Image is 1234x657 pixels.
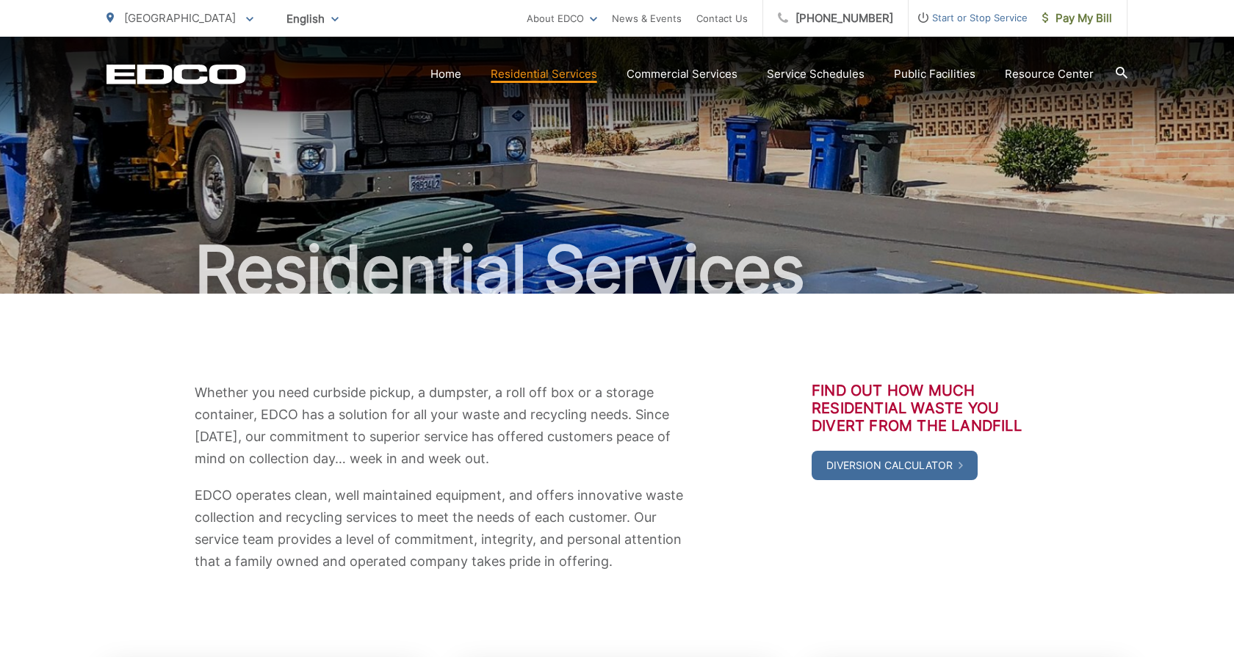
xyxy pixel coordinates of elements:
a: Diversion Calculator [812,451,978,480]
a: EDCD logo. Return to the homepage. [107,64,246,84]
a: Residential Services [491,65,597,83]
h1: Residential Services [107,233,1127,307]
span: Pay My Bill [1042,10,1112,27]
a: Commercial Services [627,65,737,83]
a: Home [430,65,461,83]
a: Resource Center [1005,65,1094,83]
span: [GEOGRAPHIC_DATA] [124,11,236,25]
a: About EDCO [527,10,597,27]
h3: Find out how much residential waste you divert from the landfill [812,382,1039,435]
a: Service Schedules [767,65,865,83]
span: English [275,6,350,32]
p: Whether you need curbside pickup, a dumpster, a roll off box or a storage container, EDCO has a s... [195,382,687,470]
a: Contact Us [696,10,748,27]
a: News & Events [612,10,682,27]
a: Public Facilities [894,65,975,83]
p: EDCO operates clean, well maintained equipment, and offers innovative waste collection and recycl... [195,484,687,573]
